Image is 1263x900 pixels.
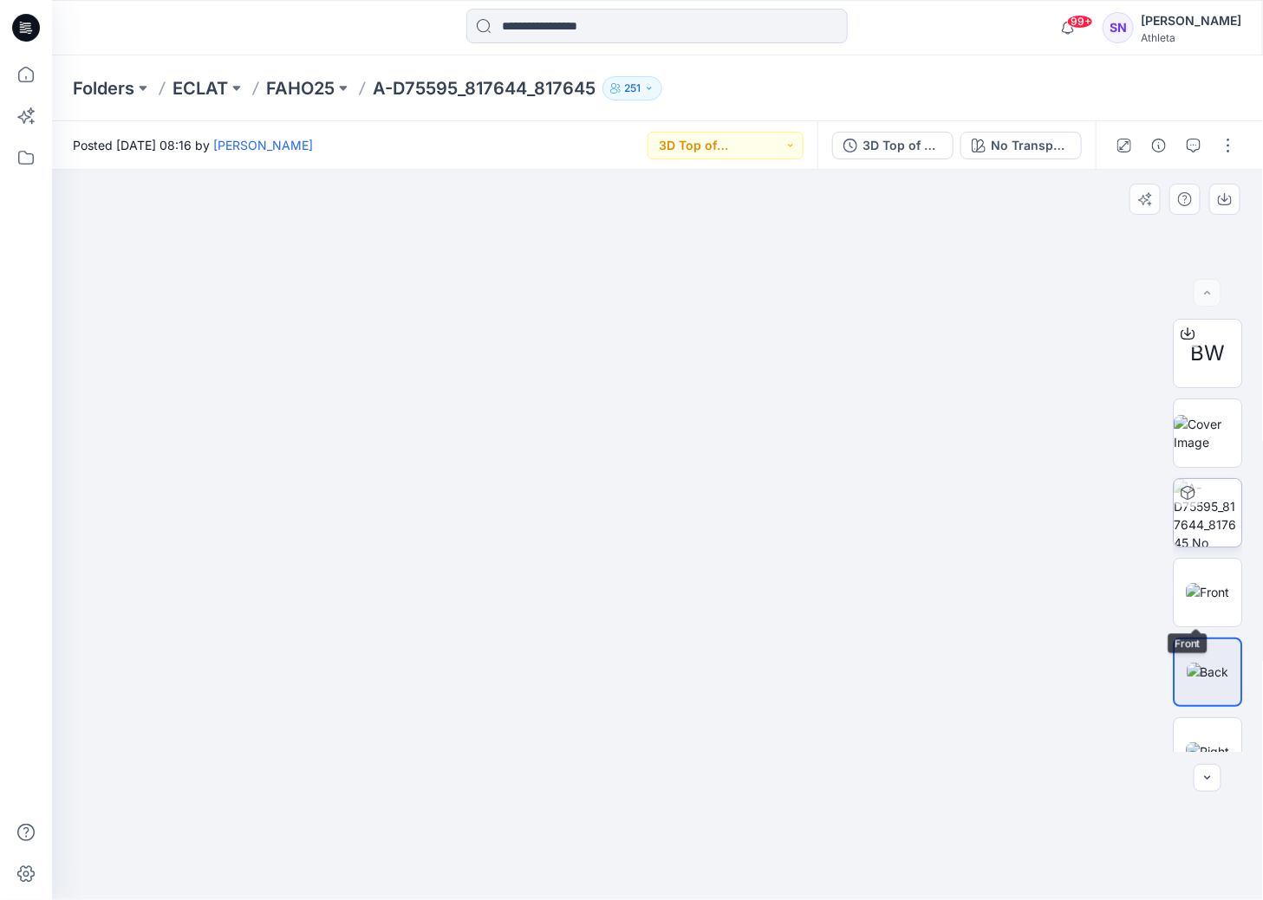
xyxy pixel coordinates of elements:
[1186,742,1229,761] img: Right
[213,138,313,152] a: [PERSON_NAME]
[602,76,662,100] button: 251
[266,76,335,100] a: FAHO25
[991,136,1071,155] div: No Transparency
[1187,663,1229,681] img: Back
[1186,583,1229,601] img: Front
[173,76,228,100] a: ECLAT
[1103,12,1134,43] div: SN
[73,76,134,100] a: Folders
[960,132,1082,159] button: No Transparency
[832,132,954,159] button: 3D Top of Production
[1141,31,1241,44] div: Athleta
[624,79,641,98] p: 251
[1067,15,1093,29] span: 99+
[1141,10,1241,31] div: [PERSON_NAME]
[1190,338,1225,369] span: BW
[73,136,313,154] span: Posted [DATE] 08:16 by
[373,76,596,100] p: A-D75595_817644_817645
[1174,479,1241,547] img: A-D75595_817644_817645 No Transparency
[1174,415,1241,451] img: Cover Image
[1145,132,1173,159] button: Details
[863,136,942,155] div: 3D Top of Production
